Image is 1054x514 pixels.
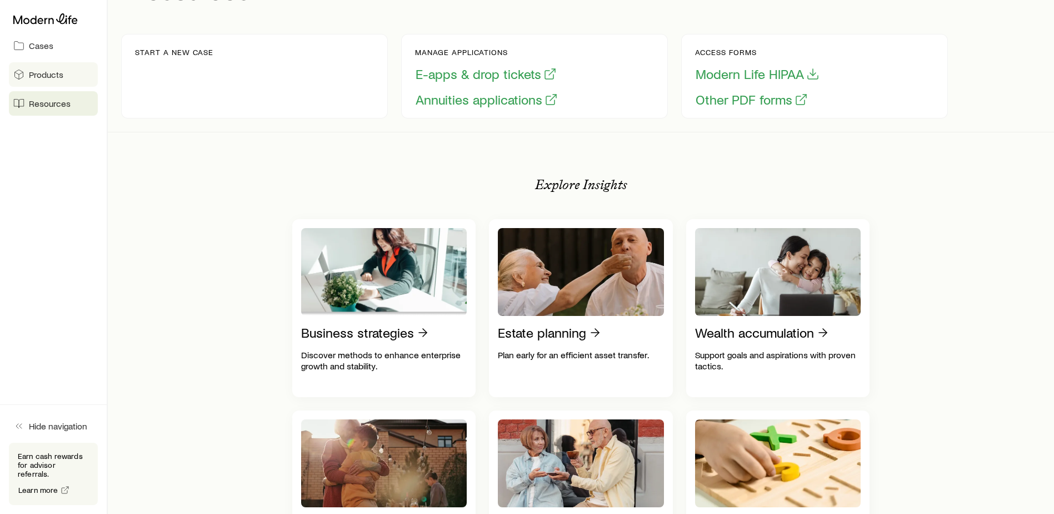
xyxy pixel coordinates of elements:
img: Business strategies [301,228,467,316]
button: E-apps & drop tickets [415,66,557,83]
img: Wealth accumulation [695,228,861,316]
p: Plan early for an efficient asset transfer. [498,349,664,360]
p: Earn cash rewards for advisor referrals. [18,452,89,478]
p: Estate planning [498,325,586,340]
a: Wealth accumulationSupport goals and aspirations with proven tactics. [686,219,870,397]
p: Access forms [695,48,820,57]
img: Estate planning [498,228,664,316]
button: Modern Life HIPAA [695,66,820,83]
p: Discover methods to enhance enterprise growth and stability. [301,349,467,372]
button: Hide navigation [9,414,98,438]
button: Annuities applications [415,91,558,108]
a: Business strategiesDiscover methods to enhance enterprise growth and stability. [292,219,476,397]
button: Other PDF forms [695,91,808,108]
span: Learn more [18,486,58,494]
span: Hide navigation [29,421,87,432]
img: Product guides [695,419,861,507]
p: Explore Insights [535,177,627,192]
span: Resources [29,98,71,109]
img: Retirement [301,419,467,507]
p: Manage applications [415,48,558,57]
a: Estate planningPlan early for an efficient asset transfer. [489,219,673,397]
a: Products [9,62,98,87]
div: Earn cash rewards for advisor referrals.Learn more [9,443,98,505]
a: Cases [9,33,98,58]
p: Business strategies [301,325,414,340]
a: Resources [9,91,98,116]
span: Products [29,69,63,80]
img: Charitable giving [498,419,664,507]
p: Start a new case [135,48,213,57]
p: Wealth accumulation [695,325,814,340]
span: Cases [29,40,53,51]
p: Support goals and aspirations with proven tactics. [695,349,861,372]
